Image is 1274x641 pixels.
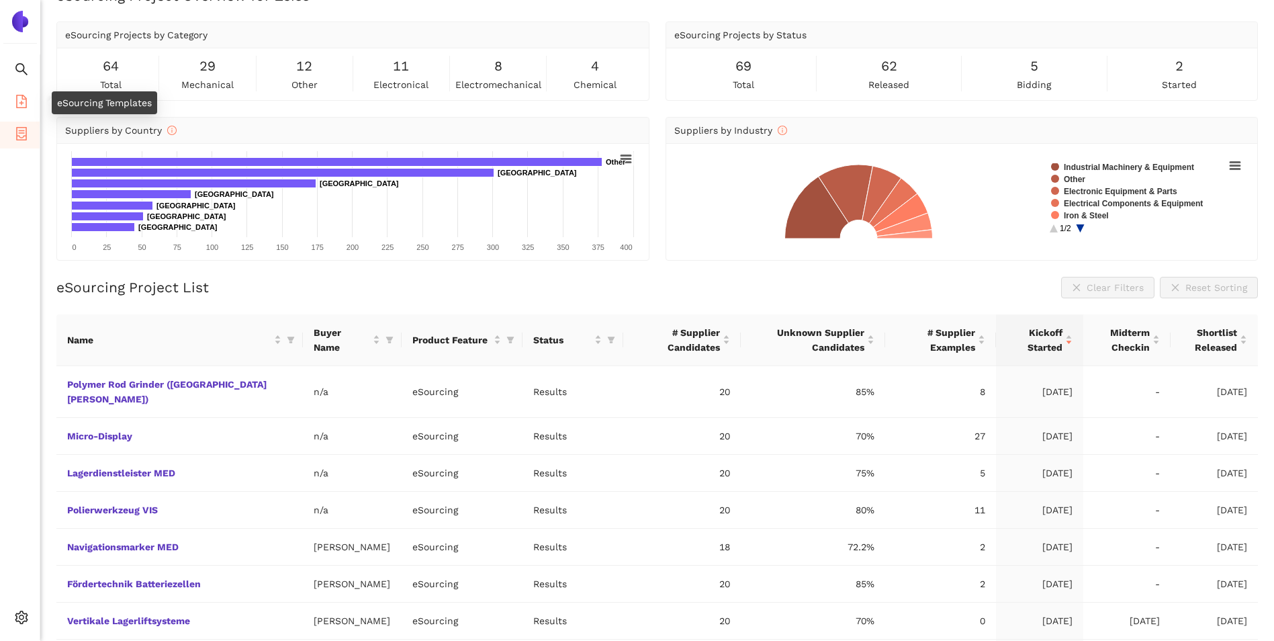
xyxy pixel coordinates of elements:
[1083,418,1171,455] td: -
[778,126,787,135] span: info-circle
[885,418,996,455] td: 27
[506,336,514,344] span: filter
[996,366,1083,418] td: [DATE]
[634,325,721,355] span: # Supplier Candidates
[312,243,324,251] text: 175
[296,56,312,77] span: 12
[56,277,209,297] h2: eSourcing Project List
[1083,603,1171,640] td: [DATE]
[314,325,370,355] span: Buyer Name
[885,455,996,492] td: 5
[303,418,402,455] td: n/a
[623,529,741,566] td: 18
[623,418,741,455] td: 20
[896,325,975,355] span: # Supplier Examples
[103,56,119,77] span: 64
[9,11,31,32] img: Logo
[741,366,885,418] td: 85%
[1030,56,1038,77] span: 5
[996,603,1083,640] td: [DATE]
[487,243,499,251] text: 300
[522,492,623,529] td: Results
[1171,566,1258,603] td: [DATE]
[1060,224,1071,233] text: 1/2
[533,333,592,347] span: Status
[1064,199,1203,208] text: Electrical Components & Equipment
[885,566,996,603] td: 2
[522,243,534,251] text: 325
[156,202,236,210] text: [GEOGRAPHIC_DATA]
[1171,366,1258,418] td: [DATE]
[623,603,741,640] td: 20
[522,529,623,566] td: Results
[733,77,754,92] span: total
[494,56,502,77] span: 8
[416,243,428,251] text: 250
[498,169,577,177] text: [GEOGRAPHIC_DATA]
[741,418,885,455] td: 70%
[15,606,28,633] span: setting
[1064,187,1177,196] text: Electronic Equipment & Parts
[393,56,409,77] span: 11
[291,77,318,92] span: other
[303,492,402,529] td: n/a
[591,56,599,77] span: 4
[1007,325,1062,355] span: Kickoff Started
[1064,211,1109,220] text: Iron & Steel
[1171,314,1258,366] th: this column's title is Shortlist Released,this column is sortable
[385,336,394,344] span: filter
[303,566,402,603] td: [PERSON_NAME]
[522,455,623,492] td: Results
[15,122,28,149] span: container
[402,455,522,492] td: eSourcing
[138,243,146,251] text: 50
[885,529,996,566] td: 2
[412,333,491,347] span: Product Feature
[1083,366,1171,418] td: -
[623,566,741,603] td: 20
[402,366,522,418] td: eSourcing
[522,314,623,366] th: this column's title is Status,this column is sortable
[455,77,541,92] span: electromechanical
[1083,455,1171,492] td: -
[195,190,274,198] text: [GEOGRAPHIC_DATA]
[741,314,885,366] th: this column's title is Unknown Supplier Candidates,this column is sortable
[1064,163,1194,172] text: Industrial Machinery & Equipment
[1160,277,1258,298] button: closeReset Sorting
[996,492,1083,529] td: [DATE]
[1171,529,1258,566] td: [DATE]
[996,529,1083,566] td: [DATE]
[1017,77,1051,92] span: bidding
[303,314,402,366] th: this column's title is Buyer Name,this column is sortable
[1083,566,1171,603] td: -
[65,125,177,136] span: Suppliers by Country
[303,529,402,566] td: [PERSON_NAME]
[452,243,464,251] text: 275
[996,566,1083,603] td: [DATE]
[199,56,216,77] span: 29
[623,492,741,529] td: 20
[574,77,617,92] span: chemical
[623,455,741,492] td: 20
[56,314,303,366] th: this column's title is Name,this column is sortable
[173,243,181,251] text: 75
[741,492,885,529] td: 80%
[620,243,632,251] text: 400
[1064,175,1085,184] text: Other
[147,212,226,220] text: [GEOGRAPHIC_DATA]
[303,455,402,492] td: n/a
[868,77,909,92] span: released
[72,243,76,251] text: 0
[100,77,122,92] span: total
[592,243,604,251] text: 375
[623,366,741,418] td: 20
[67,333,271,347] span: Name
[557,243,569,251] text: 350
[881,56,897,77] span: 62
[167,126,177,135] span: info-circle
[1061,277,1154,298] button: closeClear Filters
[241,243,253,251] text: 125
[1171,492,1258,529] td: [DATE]
[885,314,996,366] th: this column's title is # Supplier Examples,this column is sortable
[373,77,428,92] span: electronical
